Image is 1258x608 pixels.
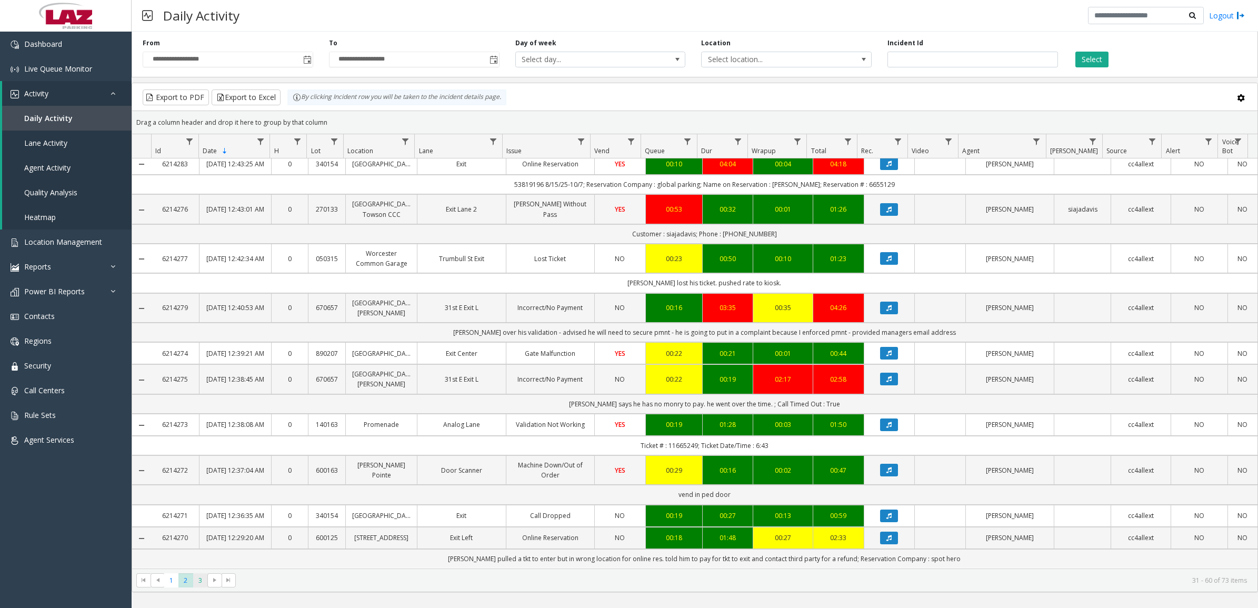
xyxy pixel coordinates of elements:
a: Daily Activity [2,106,132,131]
a: 6214274 [157,348,193,358]
span: Page 1 [164,573,178,587]
span: NO [615,533,625,542]
div: 00:50 [709,254,747,264]
a: 0 [278,465,302,475]
span: Activity [24,88,48,98]
div: 00:10 [652,159,696,169]
span: Go to the previous page [151,573,165,588]
span: Select day... [516,52,651,67]
td: [PERSON_NAME] over his validation - advised he will need to secure pmnt - he is going to put in a... [151,323,1257,342]
a: YES [601,348,639,358]
a: Collapse Details [132,304,151,313]
div: 00:21 [709,348,747,358]
img: 'icon' [11,90,19,98]
a: YES [601,465,639,475]
a: Lot Filter Menu [327,134,341,148]
td: vend in ped door [151,485,1257,504]
a: cc4allext [1117,159,1164,169]
a: Exit Center [424,348,499,358]
span: Reports [24,262,51,272]
a: 6214271 [157,511,193,521]
a: 890207 [315,348,339,358]
span: Agent Services [24,435,74,445]
a: [PERSON_NAME] [972,254,1047,264]
div: 04:18 [820,159,857,169]
span: Rule Sets [24,410,56,420]
a: Lane Activity [2,131,132,155]
a: Lane Filter Menu [486,134,500,148]
a: [PERSON_NAME] [972,204,1047,214]
a: [GEOGRAPHIC_DATA] [352,348,411,358]
a: YES [601,204,639,214]
a: [STREET_ADDRESS] [352,533,411,543]
a: Collapse Details [132,160,151,168]
a: Agent Filter Menu [1030,134,1044,148]
a: [DATE] 12:38:45 AM [206,374,264,384]
div: 00:27 [760,533,806,543]
div: 00:47 [820,465,857,475]
div: 00:23 [652,254,696,264]
a: [PERSON_NAME] [972,511,1047,521]
a: Online Reservation [513,533,588,543]
a: 140163 [315,420,339,430]
a: NO [601,511,639,521]
a: 670657 [315,303,339,313]
a: NO [1234,374,1251,384]
a: Collapse Details [132,534,151,543]
a: 6214272 [157,465,193,475]
a: 600125 [315,533,339,543]
a: 01:48 [709,533,747,543]
a: [GEOGRAPHIC_DATA] [352,511,411,521]
a: NO [1177,254,1221,264]
div: 00:18 [652,533,696,543]
span: NO [615,254,625,263]
a: NO [1177,204,1221,214]
div: 00:01 [760,204,806,214]
a: NO [601,533,639,543]
a: NO [1234,511,1251,521]
a: 00:19 [652,511,696,521]
a: Collapse Details [132,255,151,263]
a: [PERSON_NAME] Without Pass [513,199,588,219]
a: Exit Lane 2 [424,204,499,214]
a: Analog Lane [424,420,499,430]
div: 00:35 [760,303,806,313]
a: Exit [424,511,499,521]
a: cc4allext [1117,420,1164,430]
a: Online Reservation [513,159,588,169]
a: Logout [1209,10,1245,21]
span: NO [615,511,625,520]
span: Daily Activity [24,113,73,123]
a: Gate Malfunction [513,348,588,358]
a: 050315 [315,254,339,264]
a: 0 [278,348,302,358]
a: 6214275 [157,374,193,384]
a: Exit [424,159,499,169]
a: 00:04 [760,159,806,169]
div: 00:01 [760,348,806,358]
a: cc4allext [1117,374,1164,384]
a: 0 [278,511,302,521]
div: 00:16 [709,465,747,475]
a: 00:59 [820,511,857,521]
span: NO [615,303,625,312]
a: 00:44 [820,348,857,358]
a: NO [1177,348,1221,358]
a: 6214277 [157,254,193,264]
a: Location Filter Menu [398,134,412,148]
label: Incident Id [887,38,923,48]
a: 00:03 [760,420,806,430]
span: Quality Analysis [24,187,77,197]
a: cc4allext [1117,204,1164,214]
a: YES [601,159,639,169]
a: Total Filter Menu [841,134,855,148]
td: Customer : siajadavis; Phone : [PHONE_NUMBER] [151,224,1257,244]
td: [PERSON_NAME] lost his ticket. pushed rate to kiosk. [151,273,1257,293]
div: 00:29 [652,465,696,475]
a: [DATE] 12:36:35 AM [206,511,264,521]
div: 02:58 [820,374,857,384]
a: 31st E Exit L [424,374,499,384]
a: NO [601,303,639,313]
a: NO [1234,465,1251,475]
a: NO [1234,420,1251,430]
